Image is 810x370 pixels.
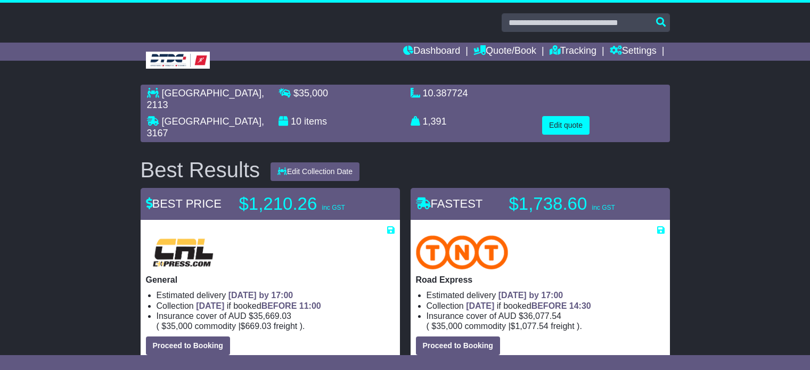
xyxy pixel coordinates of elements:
[157,290,395,300] li: Estimated delivery
[228,291,293,300] span: [DATE] by 17:00
[196,301,321,310] span: if booked
[299,301,321,310] span: 11:00
[291,116,301,127] span: 10
[147,116,264,138] span: , 3167
[146,336,230,355] button: Proceed to Booking
[423,88,468,98] span: 10.387724
[157,301,395,311] li: Collection
[146,235,220,269] img: CRL: General
[299,88,328,98] span: 35,000
[147,88,264,110] span: , 2113
[427,290,665,300] li: Estimated delivery
[542,116,590,135] button: Edit quote
[146,275,395,285] p: General
[436,322,462,331] span: 35,000
[465,322,506,331] span: Commodity
[253,311,291,320] span: 35,669.03
[551,322,574,331] span: Freight
[508,322,510,331] span: |
[423,116,447,127] span: 1,391
[427,301,665,311] li: Collection
[271,162,359,181] button: Edit Collection Date
[162,88,261,98] span: [GEOGRAPHIC_DATA]
[531,301,567,310] span: BEFORE
[403,43,460,61] a: Dashboard
[509,193,642,215] p: $1,738.60
[610,43,657,61] a: Settings
[416,336,500,355] button: Proceed to Booking
[157,311,292,321] span: Insurance cover of AUD $
[427,311,562,321] span: Insurance cover of AUD $
[473,43,536,61] a: Quote/Book
[550,43,596,61] a: Tracking
[274,322,297,331] span: Freight
[135,158,266,182] div: Best Results
[293,88,328,98] span: $
[569,301,591,310] span: 14:30
[159,322,300,331] span: $ $
[245,322,271,331] span: 669.03
[195,322,236,331] span: Commodity
[416,235,509,269] img: TNT Domestic: Road Express
[162,116,261,127] span: [GEOGRAPHIC_DATA]
[466,301,591,310] span: if booked
[166,322,192,331] span: 35,000
[515,322,548,331] span: 1,077.54
[427,321,582,331] span: ( ).
[261,301,297,310] span: BEFORE
[238,322,240,331] span: |
[466,301,494,310] span: [DATE]
[523,311,561,320] span: 36,077.54
[304,116,327,127] span: items
[322,204,345,211] span: inc GST
[429,322,577,331] span: $ $
[592,204,615,211] span: inc GST
[157,321,305,331] span: ( ).
[416,197,483,210] span: FASTEST
[196,301,224,310] span: [DATE]
[416,275,665,285] p: Road Express
[239,193,372,215] p: $1,210.26
[498,291,563,300] span: [DATE] by 17:00
[146,197,222,210] span: BEST PRICE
